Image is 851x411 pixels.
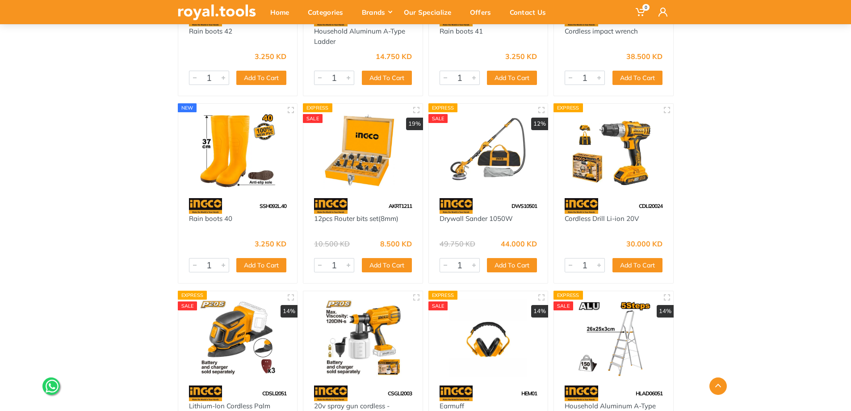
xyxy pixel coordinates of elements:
[440,214,513,223] a: Drywall Sander 1050W
[626,53,662,60] div: 38.500 KD
[281,305,298,318] div: 14%
[553,103,583,112] div: Express
[437,112,540,189] img: Royal Tools - Drywall Sander 1050W
[406,118,423,130] div: 19%
[178,291,207,300] div: Express
[487,258,537,272] button: Add To Cart
[189,198,222,214] img: 91.webp
[562,112,665,189] img: Royal Tools - Cordless Drill Li-ion 20V
[356,3,398,21] div: Brands
[437,299,540,377] img: Royal Tools - Earmuff
[440,240,475,247] div: 49.750 KD
[314,198,348,214] img: 91.webp
[562,299,665,377] img: Royal Tools - Household Aluminum A-Type Ladder
[362,71,412,85] button: Add To Cart
[440,402,464,410] a: Earmuff
[302,3,356,21] div: Categories
[626,240,662,247] div: 30.000 KD
[186,299,289,377] img: Royal Tools - Lithium-Ion Cordless Palm Sander P20S 20V
[553,291,583,300] div: Express
[440,198,473,214] img: 91.webp
[565,214,639,223] a: Cordless Drill Li-ion 20V
[428,114,448,123] div: SALE
[186,112,289,189] img: Royal Tools - Rain boots 40
[464,3,503,21] div: Offers
[657,305,674,318] div: 14%
[178,4,256,20] img: royal.tools Logo
[311,299,415,377] img: Royal Tools - 20v spray gun cordless - Battery and charger not included
[389,203,412,209] span: AKRT1211
[189,27,232,35] a: Rain boots 42
[511,203,537,209] span: DWS10501
[255,240,286,247] div: 3.250 KD
[314,214,398,223] a: 12pcs Router bits set(8mm)
[362,258,412,272] button: Add To Cart
[636,390,662,397] span: HLAD06051
[505,53,537,60] div: 3.250 KD
[255,53,286,60] div: 3.250 KD
[303,114,323,123] div: SALE
[262,390,286,397] span: CDSLI2051
[314,240,350,247] div: 10.500 KD
[503,3,558,21] div: Contact Us
[612,258,662,272] button: Add To Cart
[388,390,412,397] span: CSGLI2003
[264,3,302,21] div: Home
[531,118,548,130] div: 12%
[565,27,638,35] a: Cordless impact wrench
[178,103,197,112] div: new
[303,103,332,112] div: Express
[236,71,286,85] button: Add To Cart
[612,71,662,85] button: Add To Cart
[311,112,415,189] img: Royal Tools - 12pcs Router bits set(8mm)
[531,305,548,318] div: 14%
[521,390,537,397] span: HEM01
[428,301,448,310] div: SALE
[398,3,464,21] div: Our Specialize
[380,240,412,247] div: 8.500 KD
[314,27,405,46] a: Household Aluminum A-Type Ladder
[189,214,232,223] a: Rain boots 40
[260,203,286,209] span: SSH092L.40
[501,240,537,247] div: 44.000 KD
[642,4,650,11] span: 0
[440,27,483,35] a: Rain boots 41
[428,103,458,112] div: Express
[639,203,662,209] span: CDLI20024
[553,301,573,310] div: SALE
[428,291,458,300] div: Express
[236,258,286,272] button: Add To Cart
[487,71,537,85] button: Add To Cart
[178,301,197,310] div: SALE
[565,198,598,214] img: 91.webp
[376,53,412,60] div: 14.750 KD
